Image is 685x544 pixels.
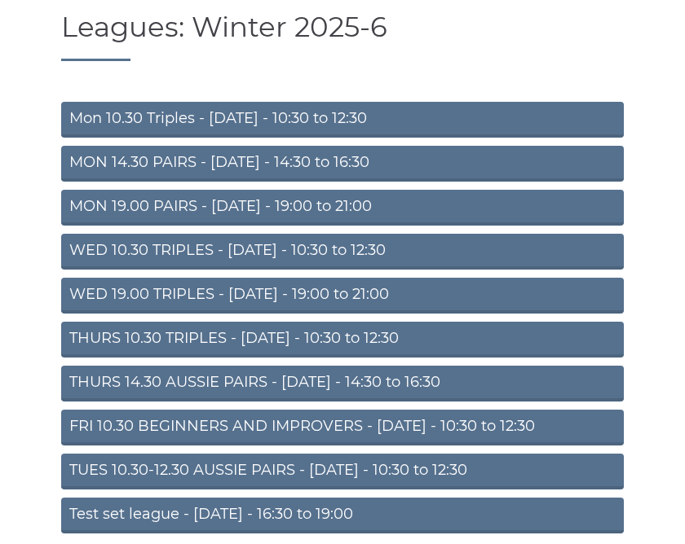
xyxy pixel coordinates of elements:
a: MON 19.00 PAIRS - [DATE] - 19:00 to 21:00 [61,190,624,226]
a: WED 19.00 TRIPLES - [DATE] - 19:00 to 21:00 [61,278,624,314]
a: MON 14.30 PAIRS - [DATE] - 14:30 to 16:30 [61,146,624,182]
a: THURS 10.30 TRIPLES - [DATE] - 10:30 to 12:30 [61,322,624,358]
h1: Leagues: Winter 2025-6 [61,12,624,61]
a: THURS 14.30 AUSSIE PAIRS - [DATE] - 14:30 to 16:30 [61,366,624,401]
a: FRI 10.30 BEGINNERS AND IMPROVERS - [DATE] - 10:30 to 12:30 [61,410,624,445]
a: Mon 10.30 Triples - [DATE] - 10:30 to 12:30 [61,102,624,138]
a: Test set league - [DATE] - 16:30 to 19:00 [61,498,624,533]
a: WED 10.30 TRIPLES - [DATE] - 10:30 to 12:30 [61,234,624,270]
a: TUES 10.30-12.30 AUSSIE PAIRS - [DATE] - 10:30 to 12:30 [61,454,624,489]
